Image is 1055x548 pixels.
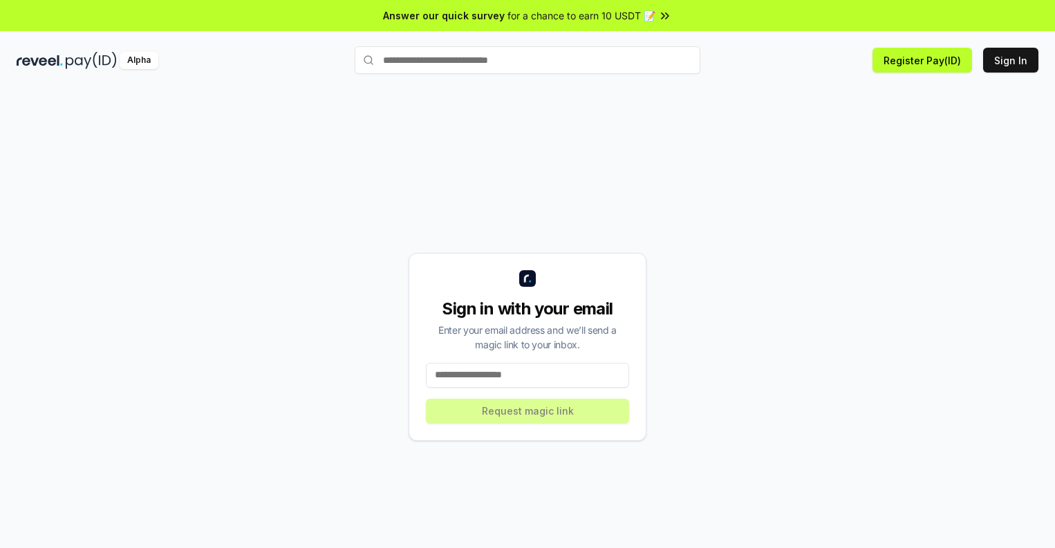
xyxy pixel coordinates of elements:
div: Sign in with your email [426,298,629,320]
img: logo_small [519,270,536,287]
img: pay_id [66,52,117,69]
img: reveel_dark [17,52,63,69]
button: Sign In [983,48,1038,73]
div: Alpha [120,52,158,69]
span: Answer our quick survey [383,8,505,23]
div: Enter your email address and we’ll send a magic link to your inbox. [426,323,629,352]
button: Register Pay(ID) [872,48,972,73]
span: for a chance to earn 10 USDT 📝 [507,8,655,23]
